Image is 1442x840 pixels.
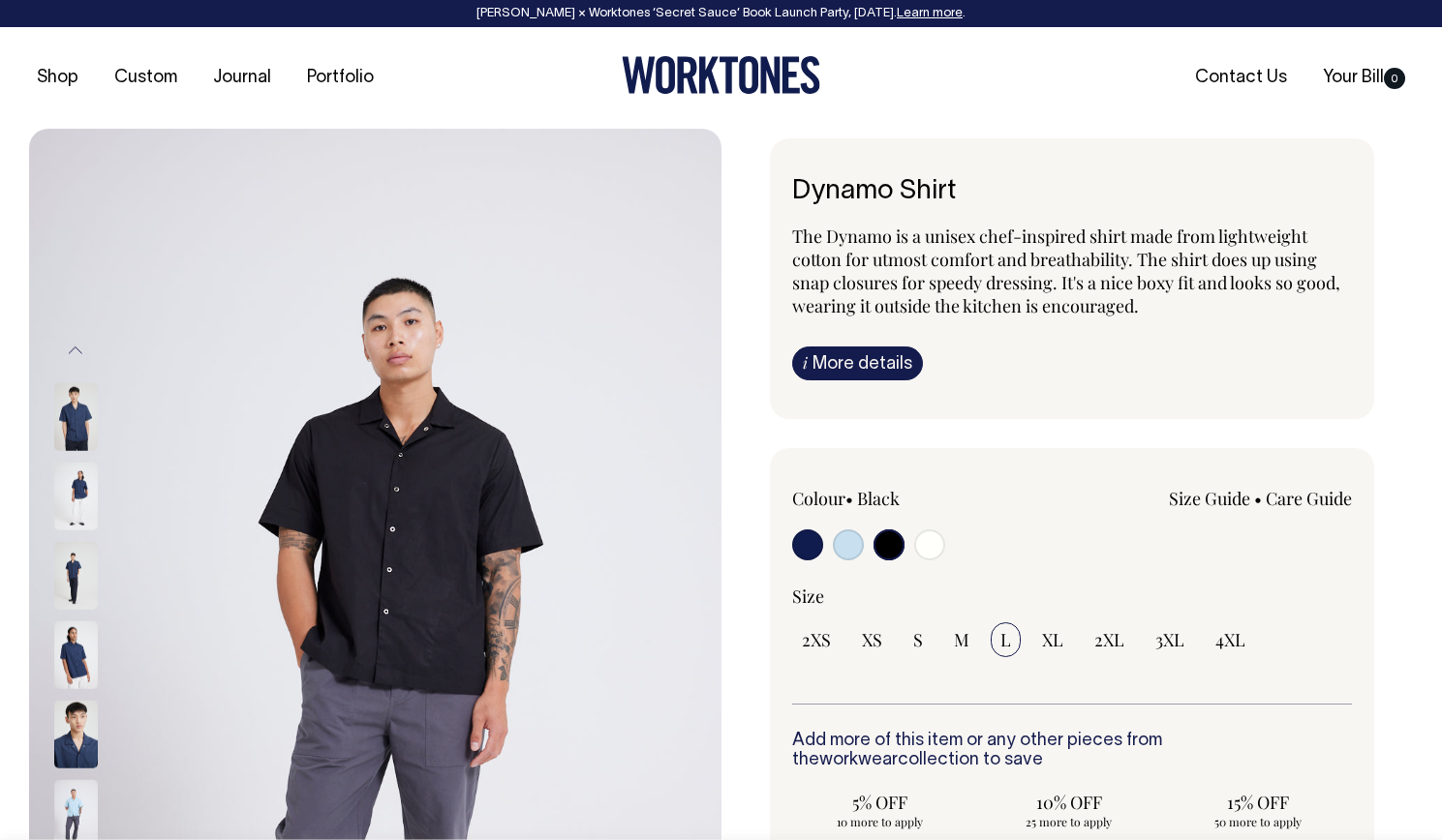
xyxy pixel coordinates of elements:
img: dark-navy [54,701,98,768]
span: S [913,628,923,651]
span: The Dynamo is a unisex chef-inspired shirt made from lightweight cotton for utmost comfort and br... [792,225,1340,317]
span: 15% OFF [1179,791,1336,814]
span: 0 [1384,68,1405,89]
h6: Dynamo Shirt [792,177,1353,207]
img: dark-navy [54,463,98,530]
input: 2XL [1085,622,1134,657]
span: 25 more to apply [990,814,1148,829]
span: 50 more to apply [1179,814,1336,829]
a: Your Bill0 [1315,62,1413,94]
input: 10% OFF 25 more to apply [980,785,1157,835]
img: dark-navy [54,383,98,451]
span: 10 more to apply [802,814,960,829]
div: [PERSON_NAME] × Worktones ‘Secret Sauce’ Book Launch Party, [DATE]. . [19,7,1423,20]
span: XS [862,628,882,651]
input: 15% OFF 50 more to apply [1169,785,1346,835]
a: iMore details [792,346,923,380]
span: XL [1042,628,1063,651]
a: workwear [819,752,898,768]
img: dark-navy [54,542,98,610]
span: 4XL [1215,628,1245,651]
button: Previous [61,329,90,373]
a: Learn more [897,8,963,19]
img: dark-navy [54,621,98,689]
div: Size [792,585,1353,608]
span: L [1000,628,1011,651]
input: L [991,622,1021,657]
input: 2XS [792,622,841,657]
span: 10% OFF [990,791,1148,814]
input: S [904,622,933,657]
input: XL [1032,622,1073,657]
input: XS [852,622,892,657]
a: Shop [29,62,86,94]
span: • [1254,487,1262,510]
input: 5% OFF 10 more to apply [792,785,969,835]
span: i [803,352,808,373]
span: • [845,487,853,510]
span: 2XS [802,628,831,651]
a: Care Guide [1266,487,1352,510]
a: Journal [205,62,279,94]
div: Colour [792,487,1016,510]
span: M [954,628,969,651]
span: 3XL [1155,628,1184,651]
input: 3XL [1146,622,1194,657]
input: M [944,622,979,657]
span: 5% OFF [802,791,960,814]
a: Contact Us [1187,62,1295,94]
span: 2XL [1094,628,1124,651]
a: Custom [107,62,185,94]
input: 4XL [1206,622,1255,657]
h6: Add more of this item or any other pieces from the collection to save [792,732,1353,770]
a: Size Guide [1169,487,1250,510]
a: Portfolio [299,62,382,94]
label: Black [857,487,900,510]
